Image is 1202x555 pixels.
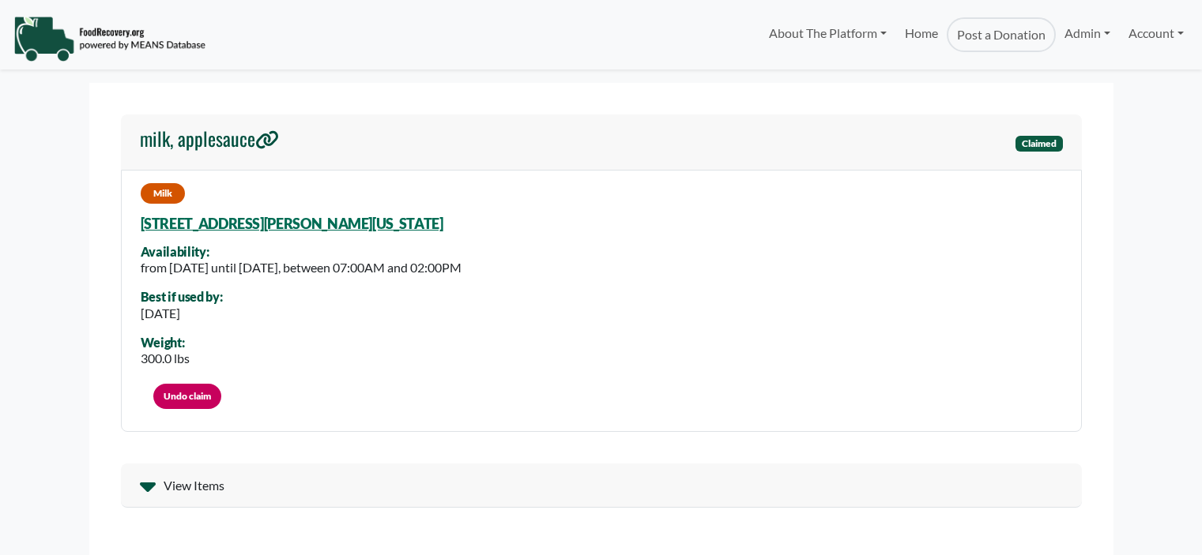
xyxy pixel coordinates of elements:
[164,476,224,495] span: View Items
[141,258,462,277] div: from [DATE] until [DATE], between 07:00AM and 02:00PM
[141,215,443,232] a: [STREET_ADDRESS][PERSON_NAME][US_STATE]
[140,127,279,157] a: milk, applesauce
[947,17,1056,52] a: Post a Donation
[141,290,223,304] div: Best if used by:
[141,183,185,204] span: Milk
[141,245,462,259] div: Availability:
[760,17,895,49] a: About The Platform
[1120,17,1193,49] a: Account
[13,15,205,62] img: NavigationLogo_FoodRecovery-91c16205cd0af1ed486a0f1a7774a6544ea792ac00100771e7dd3ec7c0e58e41.png
[141,304,223,323] div: [DATE]
[895,17,946,52] a: Home
[153,384,221,409] a: Undo claim
[140,127,279,150] h4: milk, applesauce
[141,349,190,368] div: 300.0 lbs
[141,336,190,350] div: Weight:
[1015,136,1063,152] span: Claimed
[1056,17,1119,49] a: Admin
